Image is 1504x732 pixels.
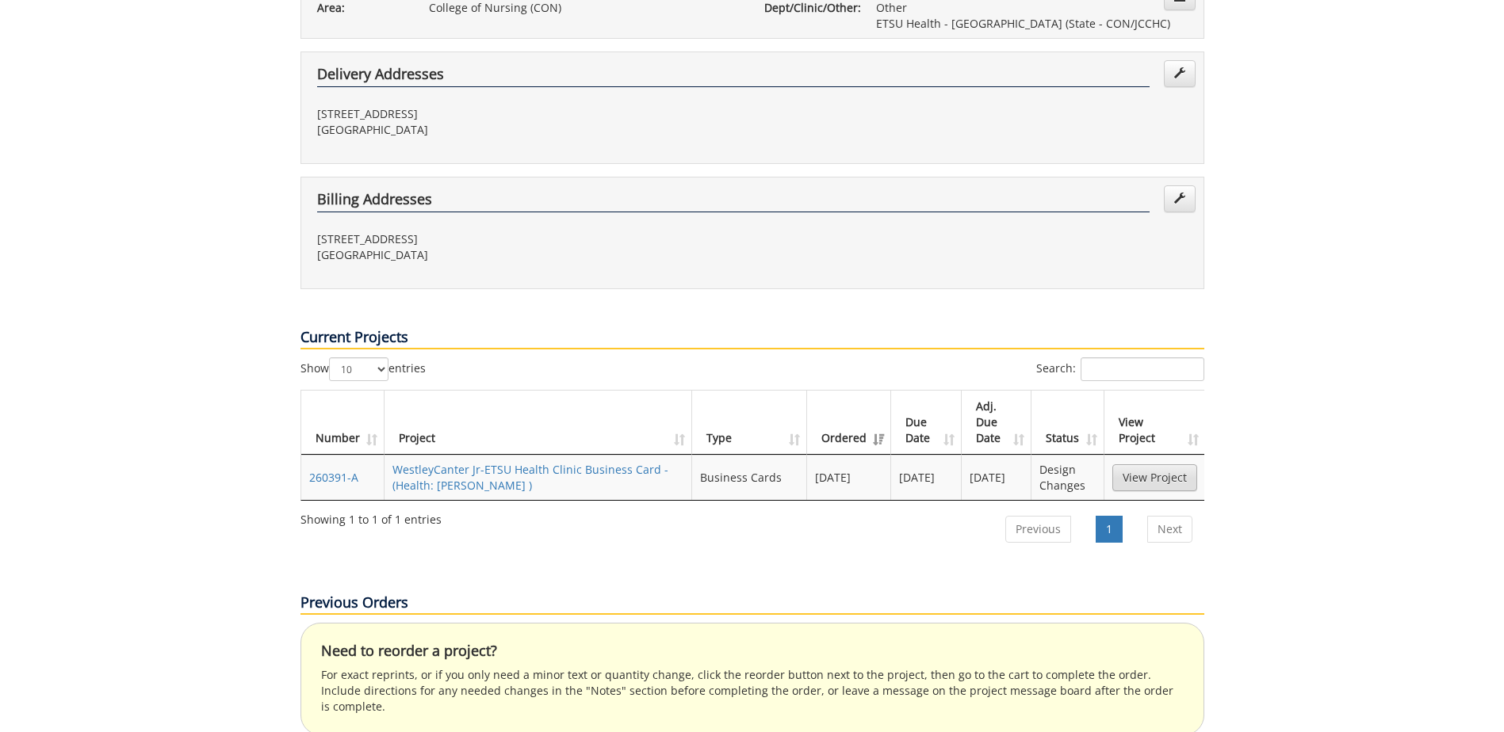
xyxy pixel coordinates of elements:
th: Project: activate to sort column ascending [385,391,693,455]
td: Business Cards [692,455,807,500]
td: Design Changes [1031,455,1104,500]
a: 260391-A [309,470,358,485]
a: 1 [1096,516,1123,543]
p: Current Projects [300,327,1204,349]
p: For exact reprints, or if you only need a minor text or quantity change, click the reorder button... [321,667,1184,715]
p: [STREET_ADDRESS] [317,231,741,247]
th: Status: activate to sort column ascending [1031,391,1104,455]
input: Search: [1081,357,1204,381]
label: Show entries [300,357,426,381]
th: Ordered: activate to sort column ascending [807,391,891,455]
p: [GEOGRAPHIC_DATA] [317,122,741,138]
div: Showing 1 to 1 of 1 entries [300,505,442,528]
th: Due Date: activate to sort column ascending [891,391,962,455]
p: ETSU Health - [GEOGRAPHIC_DATA] (State - CON/JCCHC) [876,16,1188,32]
a: Edit Addresses [1164,60,1196,87]
th: Type: activate to sort column ascending [692,391,807,455]
td: [DATE] [891,455,962,500]
p: Previous Orders [300,593,1204,615]
th: View Project: activate to sort column ascending [1104,391,1205,455]
th: Adj. Due Date: activate to sort column ascending [962,391,1032,455]
a: Previous [1005,516,1071,543]
a: View Project [1112,464,1197,491]
h4: Billing Addresses [317,192,1150,212]
h4: Delivery Addresses [317,67,1150,87]
select: Showentries [329,357,388,381]
a: Next [1147,516,1192,543]
th: Number: activate to sort column ascending [301,391,385,455]
h4: Need to reorder a project? [321,643,1184,659]
td: [DATE] [807,455,891,500]
td: [DATE] [962,455,1032,500]
label: Search: [1036,357,1204,381]
a: Edit Addresses [1164,185,1196,212]
p: [GEOGRAPHIC_DATA] [317,247,741,263]
a: WestleyCanter Jr-ETSU Health Clinic Business Card - (Health: [PERSON_NAME] ) [392,462,668,493]
p: [STREET_ADDRESS] [317,106,741,122]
